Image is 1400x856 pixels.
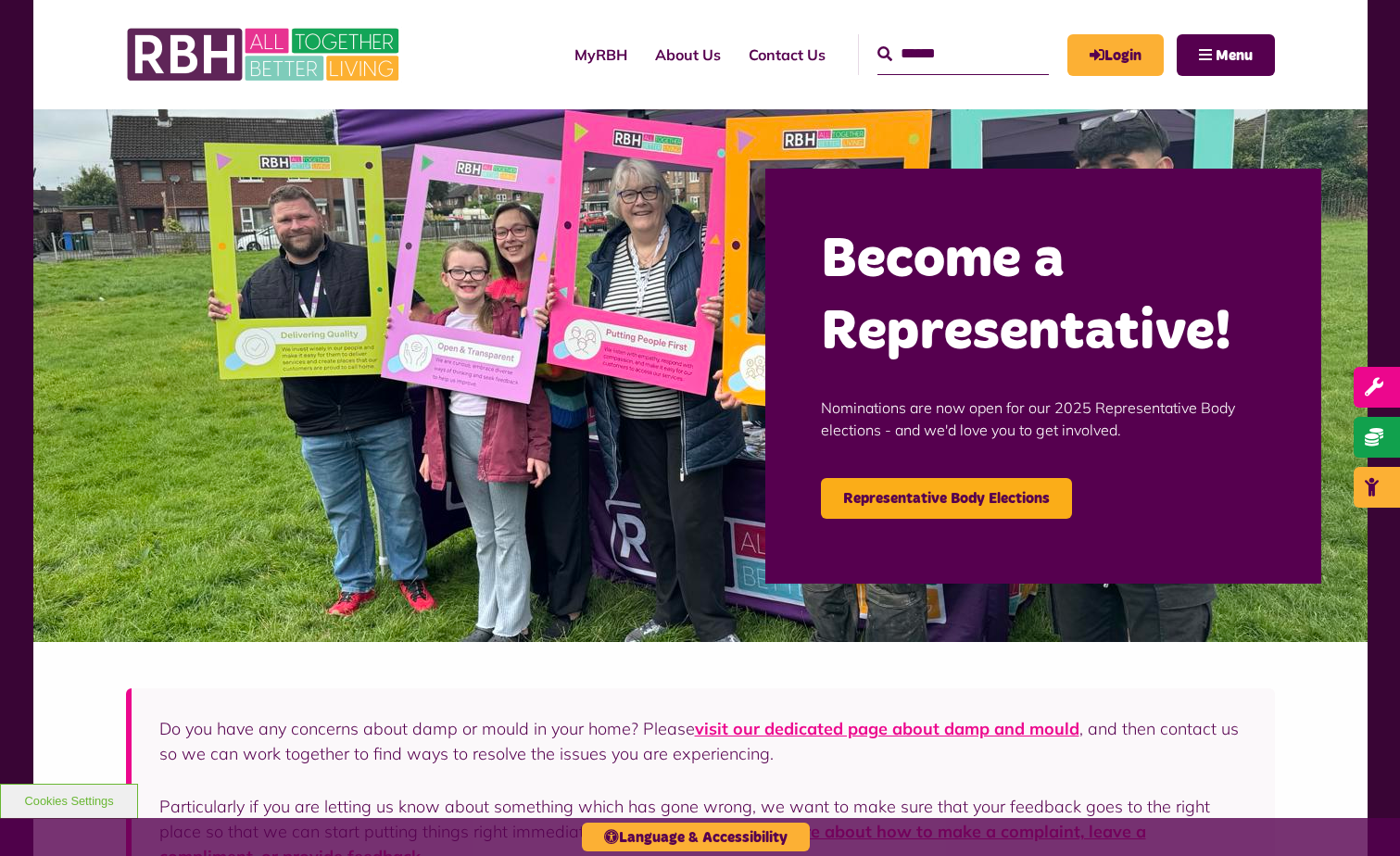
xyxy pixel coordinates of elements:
[735,30,839,80] a: Contact Us
[641,30,735,80] a: About Us
[1067,34,1164,76] a: MyRBH
[126,19,404,91] img: RBH
[33,109,1368,642] img: Image (22)
[561,30,641,80] a: MyRBH
[821,478,1072,519] a: Representative Body Elections
[695,718,1079,739] a: visit our dedicated page about damp and mould
[1177,34,1275,76] button: Navigation
[821,224,1266,369] h2: Become a Representative!
[1317,773,1400,856] iframe: Netcall Web Assistant for live chat
[159,716,1247,766] p: Do you have any concerns about damp or mould in your home? Please , and then contact us so we can...
[1216,48,1253,63] span: Menu
[582,823,810,851] button: Language & Accessibility
[821,369,1266,469] p: Nominations are now open for our 2025 Representative Body elections - and we'd love you to get in...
